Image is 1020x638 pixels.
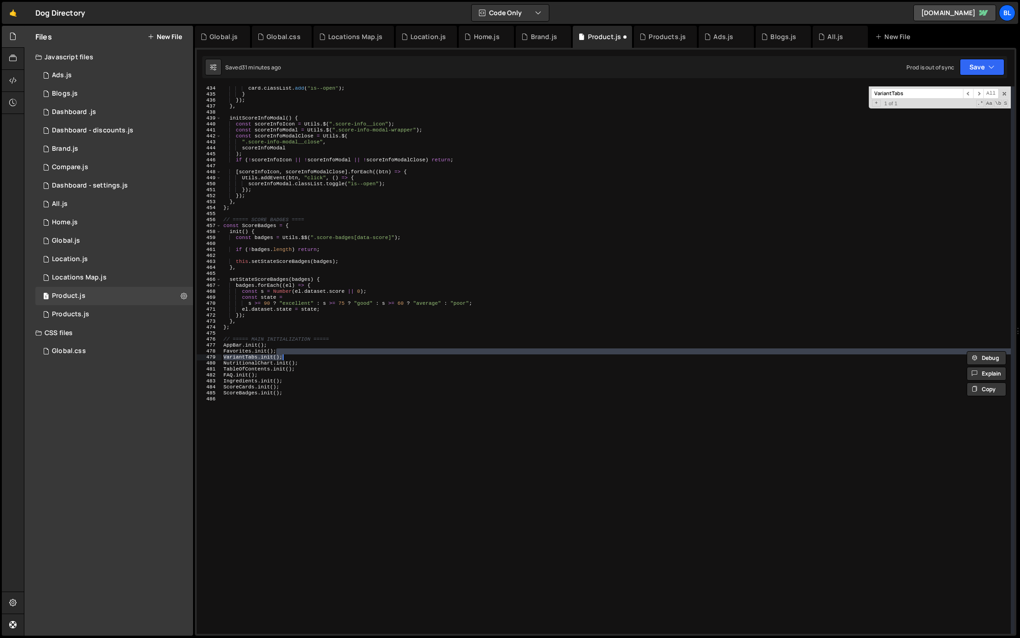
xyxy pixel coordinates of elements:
div: 454 [197,205,222,211]
div: Locations Map.js [328,32,383,41]
div: Blogs.js [52,90,78,98]
div: 465 [197,271,222,277]
div: 468 [197,289,222,295]
div: Dashboard .js [52,108,96,116]
div: 16220/44477.js [35,232,193,250]
div: 452 [197,193,222,199]
div: Product.js [588,32,621,41]
div: 445 [197,151,222,157]
div: 16220/47090.js [35,66,193,85]
div: 458 [197,229,222,235]
div: Product.js [52,292,85,300]
div: CSS files [24,324,193,342]
div: 446 [197,157,222,163]
button: Code Only [472,5,549,21]
div: 481 [197,366,222,372]
div: 455 [197,211,222,217]
div: 16220/43682.css [35,342,193,360]
div: Global.js [210,32,238,41]
div: 16220/46573.js [35,121,193,140]
button: New File [148,33,182,40]
div: Location.js [52,255,88,263]
div: Location.js [410,32,446,41]
div: 464 [197,265,222,271]
div: Products.js [649,32,686,41]
div: New File [875,32,914,41]
span: Whole Word Search [994,100,1003,107]
button: Copy [967,382,1006,396]
div: 467 [197,283,222,289]
div: 441 [197,127,222,133]
div: 484 [197,384,222,390]
div: Dog Directory [35,7,85,18]
div: Dashboard - settings.js [52,182,128,190]
div: 448 [197,169,222,175]
div: 16220/44324.js [35,305,193,324]
div: 434 [197,85,222,91]
div: Ads.js [52,71,72,80]
div: 31 minutes ago [242,63,281,71]
div: Ads.js [713,32,733,41]
div: 439 [197,115,222,121]
div: Prod is out of sync [906,63,954,71]
div: 474 [197,325,222,330]
div: 443 [197,139,222,145]
div: 470 [197,301,222,307]
div: 482 [197,372,222,378]
button: Save [960,59,1004,75]
div: Dashboard - discounts.js [52,126,133,135]
span: Toggle Replace mode [872,100,881,107]
a: [DOMAIN_NAME] [913,5,996,21]
div: 16220/44328.js [35,158,193,177]
div: 444 [197,145,222,151]
div: 16220/44319.js [35,213,193,232]
div: 477 [197,342,222,348]
span: Search In Selection [1003,100,1008,107]
a: Bl [999,5,1015,21]
div: 466 [197,277,222,283]
span: RegExp Search [976,100,985,107]
div: Global.css [52,347,86,355]
div: 438 [197,109,222,115]
div: 447 [197,163,222,169]
div: Blogs.js [770,32,796,41]
span: Alt-Enter [983,88,999,99]
span: ​ [963,88,973,99]
div: Home.js [474,32,500,41]
div: Javascript files [24,48,193,66]
div: 479 [197,354,222,360]
div: 476 [197,336,222,342]
div: Brand.js [52,145,78,153]
div: 440 [197,121,222,127]
div: 449 [197,175,222,181]
div: 472 [197,313,222,319]
div: 485 [197,390,222,396]
div: 16220/43681.js [35,195,193,213]
div: 16220/44476.js [35,177,193,195]
div: 460 [197,241,222,247]
div: 471 [197,307,222,313]
div: 456 [197,217,222,223]
div: 16220/44321.js [35,85,193,103]
div: 16220/43679.js [35,250,193,268]
div: 16220/46559.js [35,103,193,121]
span: CaseSensitive Search [985,100,993,107]
div: 461 [197,247,222,253]
span: 1 [43,293,49,301]
div: 463 [197,259,222,265]
div: 436 [197,97,222,103]
div: All.js [52,200,68,208]
div: 459 [197,235,222,241]
div: Saved [225,63,281,71]
a: 🤙 [2,2,24,24]
button: Debug [967,351,1006,365]
span: ​ [973,88,983,99]
span: 1 of 1 [881,101,901,107]
div: 16220/44394.js [35,140,193,158]
div: 457 [197,223,222,229]
div: 483 [197,378,222,384]
button: Explain [967,367,1006,381]
div: 486 [197,396,222,402]
div: Home.js [52,218,78,227]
